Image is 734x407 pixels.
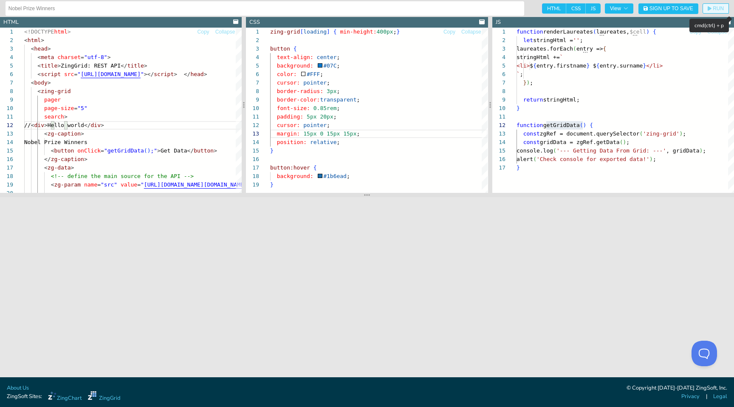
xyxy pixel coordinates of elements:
[605,3,633,14] button: View
[277,105,310,111] span: font-size:
[523,130,539,137] span: const
[54,28,67,35] span: html
[337,54,340,60] span: ;
[44,156,51,162] span: </
[347,173,350,179] span: ;
[323,62,336,69] span: #07C
[51,173,194,179] span: <!-- define the main source for the API -->
[593,28,596,35] span: (
[91,122,101,128] span: div
[48,130,81,137] span: zg-caption
[344,130,357,137] span: 15px
[137,181,141,188] span: =
[270,45,290,52] span: button
[492,113,505,121] div: 11
[246,36,259,45] div: 2
[304,28,327,35] span: loading
[84,156,88,162] span: >
[313,105,337,111] span: 0.85rem
[88,391,120,402] a: ZingGrid
[41,54,54,60] span: meta
[337,88,340,94] span: ;
[586,62,590,69] span: }
[246,104,259,113] div: 10
[121,181,137,188] span: value
[542,3,566,14] span: HTML
[277,96,320,103] span: border-color:
[34,45,47,52] span: head
[277,122,300,128] span: cursor:
[681,393,700,401] a: Privacy
[536,156,649,162] span: 'Check console for exported data!'
[54,147,74,154] span: button
[543,122,579,128] span: getGridData
[3,18,19,26] div: HTML
[144,62,147,69] span: >
[150,147,157,154] span: ;"
[492,62,505,70] div: 5
[590,122,593,128] span: {
[533,62,536,69] span: {
[81,71,141,77] span: [URL][DOMAIN_NAME]
[526,79,530,86] span: )
[41,88,71,94] span: zing-grid
[104,147,144,154] span: "getGridData
[48,164,71,171] span: zg-data
[184,71,191,77] span: </
[713,393,727,401] a: Legal
[246,181,259,189] div: 19
[71,164,74,171] span: >
[304,130,317,137] span: 15px
[573,37,580,43] span: ''
[310,139,337,145] span: relative
[190,71,203,77] span: head
[74,71,77,77] span: =
[530,79,533,86] span: ;
[24,139,88,145] span: Nobel Prize Winners
[307,113,316,120] span: 5px
[214,147,217,154] span: >
[649,156,653,162] span: )
[307,71,320,77] span: #FFF
[320,96,357,103] span: transparent
[646,62,663,69] span: </li>
[277,130,300,137] span: margin:
[333,28,337,35] span: {
[198,29,209,34] span: Copy
[337,105,340,111] span: ;
[127,62,144,69] span: title
[48,391,82,402] a: ZingChart
[523,37,533,43] span: let
[48,122,84,128] span: Hello world
[41,71,61,77] span: script
[270,147,274,154] span: }
[492,36,505,45] div: 2
[161,147,187,154] span: Get Data
[44,96,61,103] span: pager
[517,71,520,77] span: `
[596,28,630,35] span: laureates,
[517,62,530,69] span: <li>
[270,181,274,188] span: }
[579,122,583,128] span: (
[530,62,533,69] span: $
[246,28,259,36] div: 1
[64,71,74,77] span: src
[8,2,521,15] input: Untitled Demo
[393,28,397,35] span: ;
[313,164,317,171] span: {
[31,45,34,52] span: <
[320,71,324,77] span: ;
[28,37,41,43] span: html
[706,393,707,401] span: |
[37,71,41,77] span: <
[101,147,104,154] span: =
[533,37,573,43] span: stringHtml =
[41,37,44,43] span: >
[144,181,247,188] span: [URL][DOMAIN_NAME][DOMAIN_NAME]
[496,18,501,26] div: JS
[492,130,505,138] div: 13
[517,105,520,111] span: }
[7,393,42,401] span: ZingSoft Sites:
[333,113,337,120] span: ;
